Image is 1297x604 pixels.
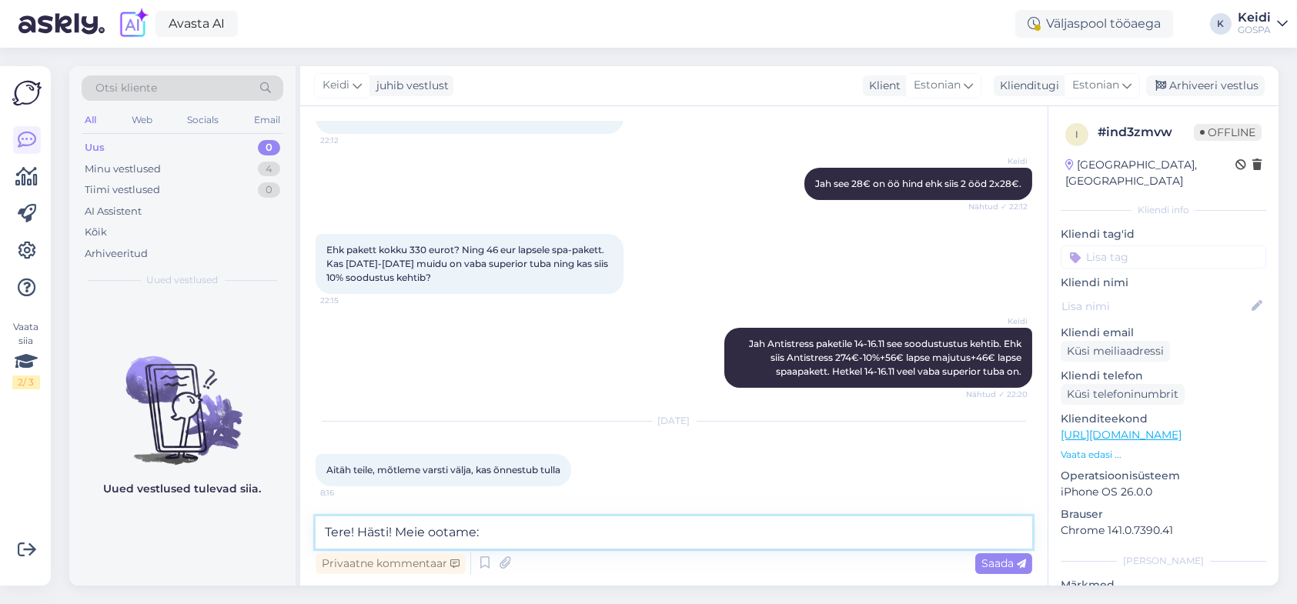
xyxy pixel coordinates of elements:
[1061,577,1266,593] p: Märkmed
[326,464,560,476] span: Aitäh teile, mõtleme varsti välja, kas õnnestub tulla
[1061,506,1266,522] p: Brauser
[184,110,222,130] div: Socials
[1061,368,1266,384] p: Kliendi telefon
[85,182,160,198] div: Tiimi vestlused
[1061,325,1266,341] p: Kliendi email
[316,553,466,574] div: Privaatne kommentaar
[1061,428,1182,442] a: [URL][DOMAIN_NAME]
[863,78,901,94] div: Klient
[1194,124,1262,141] span: Offline
[968,201,1028,212] span: Nähtud ✓ 22:12
[320,487,378,499] span: 8:16
[1061,522,1266,539] p: Chrome 141.0.7390.41
[117,8,149,40] img: explore-ai
[970,155,1028,167] span: Keidi
[326,244,610,283] span: Ehk pakett kokku 330 eurot? Ning 46 eur lapsele spa-pakett. Kas [DATE]-[DATE] muidu on vaba super...
[1061,203,1266,217] div: Kliendi info
[316,516,1032,549] textarea: Tere! Hästi! Meie ootame:)
[155,11,238,37] a: Avasta AI
[1061,298,1249,315] input: Lisa nimi
[966,389,1028,400] span: Nähtud ✓ 22:20
[994,78,1059,94] div: Klienditugi
[251,110,283,130] div: Email
[1061,484,1266,500] p: iPhone OS 26.0.0
[258,182,280,198] div: 0
[95,80,157,96] span: Otsi kliente
[12,375,40,389] div: 2 / 3
[749,338,1024,377] span: Jah Antistress paketile 14-16.11 see soodustustus kehtib. Ehk siis Antistress 274€-10%+56€ lapse ...
[1238,12,1288,36] a: KeidiGOSPA
[85,246,148,262] div: Arhiveeritud
[1065,157,1235,189] div: [GEOGRAPHIC_DATA], [GEOGRAPHIC_DATA]
[147,273,219,287] span: Uued vestlused
[1015,10,1173,38] div: Väljaspool tööaega
[1238,24,1271,36] div: GOSPA
[320,135,378,146] span: 22:12
[1238,12,1271,24] div: Keidi
[981,556,1026,570] span: Saada
[1061,554,1266,568] div: [PERSON_NAME]
[970,315,1028,327] span: Keidi
[82,110,99,130] div: All
[12,320,40,389] div: Vaata siia
[1061,226,1266,242] p: Kliendi tag'id
[1061,275,1266,291] p: Kliendi nimi
[258,162,280,177] div: 4
[1075,128,1078,140] span: i
[1061,384,1185,405] div: Küsi telefoninumbrit
[320,295,378,306] span: 22:15
[914,77,961,94] span: Estonian
[104,481,262,497] p: Uued vestlused tulevad siia.
[1061,468,1266,484] p: Operatsioonisüsteem
[370,78,449,94] div: juhib vestlust
[129,110,155,130] div: Web
[69,329,296,467] img: No chats
[1098,123,1194,142] div: # ind3zmvw
[1061,341,1170,362] div: Küsi meiliaadressi
[1061,245,1266,269] input: Lisa tag
[1061,448,1266,462] p: Vaata edasi ...
[815,178,1021,189] span: Jah see 28€ on öö hind ehk siis 2 ööd 2x28€.
[1210,13,1232,35] div: K
[1146,75,1265,96] div: Arhiveeri vestlus
[258,140,280,155] div: 0
[85,140,105,155] div: Uus
[323,77,349,94] span: Keidi
[85,225,107,240] div: Kõik
[1072,77,1119,94] span: Estonian
[1061,411,1266,427] p: Klienditeekond
[85,204,142,219] div: AI Assistent
[12,78,42,108] img: Askly Logo
[85,162,161,177] div: Minu vestlused
[316,414,1032,428] div: [DATE]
